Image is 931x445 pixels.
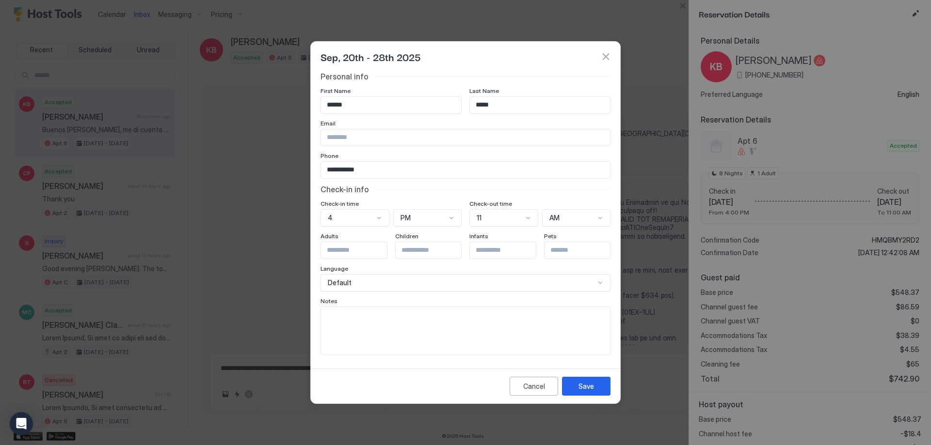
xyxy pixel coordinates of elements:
[321,49,421,64] span: Sep, 20th - 28th 2025
[401,214,411,222] span: PM
[328,214,333,222] span: 4
[10,412,33,435] div: Open Intercom Messenger
[321,87,351,94] span: First Name
[321,232,338,240] span: Adults
[396,242,475,259] input: Input Field
[395,232,418,240] span: Children
[321,297,337,305] span: Notes
[544,232,557,240] span: Pets
[321,265,348,272] span: Language
[321,242,401,259] input: Input Field
[470,97,610,113] input: Input Field
[321,200,359,207] span: Check-in time
[321,129,610,146] input: Input Field
[549,214,560,222] span: AM
[562,377,610,396] button: Save
[469,87,499,94] span: Last Name
[470,242,549,259] input: Input Field
[321,72,369,81] span: Personal info
[469,200,512,207] span: Check-out time
[321,162,610,178] input: Input Field
[321,184,369,194] span: Check-in info
[477,214,482,222] span: 11
[321,120,336,127] span: Email
[523,381,545,391] div: Cancel
[328,278,352,287] span: Default
[578,381,594,391] div: Save
[321,307,610,354] textarea: Input Field
[469,232,488,240] span: Infants
[510,377,558,396] button: Cancel
[321,152,338,159] span: Phone
[545,242,624,259] input: Input Field
[321,97,461,113] input: Input Field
